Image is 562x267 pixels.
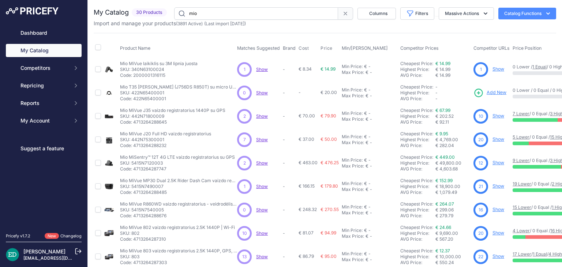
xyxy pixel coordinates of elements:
[513,158,529,163] a: 9 Lower
[400,189,435,195] div: AVG Price:
[256,67,268,72] span: Show
[487,89,506,96] span: Add New
[342,69,364,75] div: Max Price:
[120,166,235,172] p: Code: 4713264287747
[120,230,235,236] p: SKU: 802
[120,96,237,102] p: Code: 422N65400001
[366,69,368,75] div: €
[256,113,268,119] a: Show
[400,160,435,166] div: Highest Price:
[513,181,531,187] a: 19 Lower
[435,131,448,136] a: € 9.95
[6,142,82,155] a: Suggest a feature
[357,8,396,19] button: Columns
[299,160,318,165] span: € 463.00
[368,233,372,239] div: -
[299,66,312,72] span: € 8.34
[492,113,504,119] a: Show
[435,61,450,66] a: € 14.99
[532,64,547,69] a: 1 Equal
[342,204,363,210] div: Min Price:
[299,45,310,51] button: Cost
[492,253,504,259] a: Show
[400,260,435,266] div: AVG Price:
[400,7,434,20] button: Filters
[120,108,225,113] p: Mio MiVue J35 vaizdo registratorius 1440P su GPS
[368,163,372,169] div: -
[400,178,433,183] a: Cheapest Price:
[435,108,450,113] a: € 67.99
[342,210,364,216] div: Max Price:
[283,230,296,236] p: -
[366,163,368,169] div: €
[243,160,246,166] span: 2
[174,7,338,20] input: Search
[366,140,368,146] div: €
[244,66,246,73] span: 1
[244,183,246,190] span: 1
[364,181,367,187] div: €
[321,230,336,236] span: € 94.99
[321,66,336,72] span: € 14.99
[400,213,435,219] div: AVG Price:
[120,154,235,160] p: Mio MiSentry™ 12T 4G LTE vaizdo registratorius su GPS
[6,44,82,57] a: My Catalog
[120,248,237,254] p: Mio MiVue 803 vaizdo registratorius 2.5K 1440P, GPS, Wi-Fi
[256,254,268,259] a: Show
[94,20,246,27] p: Import and manage your products
[367,64,371,69] div: -
[435,201,454,207] a: € 264.07
[435,184,460,189] span: € 18,900.00
[342,140,364,146] div: Max Price:
[513,228,530,233] a: 4 Lower
[256,207,268,213] a: Show
[299,136,314,142] span: € 37.00
[299,45,309,51] span: Cost
[400,108,433,113] a: Cheapest Price:
[435,207,454,213] span: € 299.06
[120,45,150,51] span: Product Name
[400,113,435,119] div: Highest Price:
[435,248,450,253] a: € 12.37
[478,136,484,143] span: 20
[368,69,372,75] div: -
[120,137,211,143] p: SKU: 442N75300001
[400,90,435,96] div: Highest Price:
[243,113,246,120] span: 2
[400,131,433,136] a: Cheapest Price:
[204,21,246,26] span: (Last import [DATE])
[367,110,371,116] div: -
[120,84,237,90] p: Mio T35 [PERSON_NAME] (J756DS R850T) su micro USB jungtimi
[478,230,484,237] span: 20
[400,96,435,102] div: AVG Price:
[367,227,371,233] div: -
[120,207,237,213] p: SKU: 5415N7540005
[492,183,504,189] a: Show
[20,117,68,124] span: My Account
[256,184,268,189] a: Show
[513,204,531,210] a: 15 Lower
[20,99,68,107] span: Reports
[435,72,471,78] div: € 14.99
[435,236,471,242] div: € 567.20
[366,93,368,99] div: €
[6,7,59,15] img: Pricefy Logo
[321,136,337,142] span: € 50.00
[60,233,82,238] a: Changelog
[283,113,296,119] p: -
[342,87,363,93] div: Min Price:
[283,67,296,72] p: -
[120,61,198,67] p: Mio MiVue laikiklis su 3M lipnia juosta
[400,207,435,213] div: Highest Price:
[256,230,268,236] span: Show
[256,90,268,95] a: Show
[6,61,82,75] button: Competitors
[299,90,301,95] span: -
[435,166,471,172] div: € 4,603.68
[321,160,339,165] span: € 476.25
[120,72,198,78] p: Code: 2000001316115
[513,251,531,257] a: 17 Lower
[435,154,455,160] a: € 449.00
